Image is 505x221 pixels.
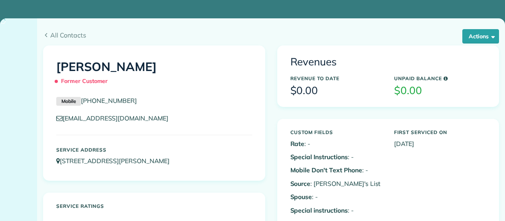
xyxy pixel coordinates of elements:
[290,85,382,97] h3: $0.00
[56,203,252,209] h5: Service ratings
[43,30,499,40] a: All Contacts
[56,114,176,122] a: [EMAIL_ADDRESS][DOMAIN_NAME]
[50,30,499,40] span: All Contacts
[290,153,348,161] b: Special Instructions
[462,29,499,43] button: Actions
[394,139,486,148] p: [DATE]
[290,76,382,81] h5: Revenue to Date
[290,206,348,214] b: Special instructions
[290,166,362,174] b: Mobile Don't Text Phone
[290,180,311,187] b: Source
[56,74,111,88] span: Former Customer
[290,193,312,201] b: Spouse
[290,179,382,188] p: : [PERSON_NAME]'s List
[290,140,305,148] b: Rate
[290,152,382,162] p: : -
[290,206,382,215] p: : -
[56,157,177,165] a: [STREET_ADDRESS][PERSON_NAME]
[394,130,486,135] h5: First Serviced On
[290,56,486,68] h3: Revenues
[290,130,382,135] h5: Custom Fields
[56,97,137,105] a: Mobile[PHONE_NUMBER]
[56,147,252,152] h5: Service Address
[394,76,486,81] h5: Unpaid Balance
[290,166,382,175] p: : -
[290,192,382,201] p: : -
[56,60,252,88] h1: [PERSON_NAME]
[56,97,81,106] small: Mobile
[394,85,486,97] h3: $0.00
[290,139,382,148] p: : -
